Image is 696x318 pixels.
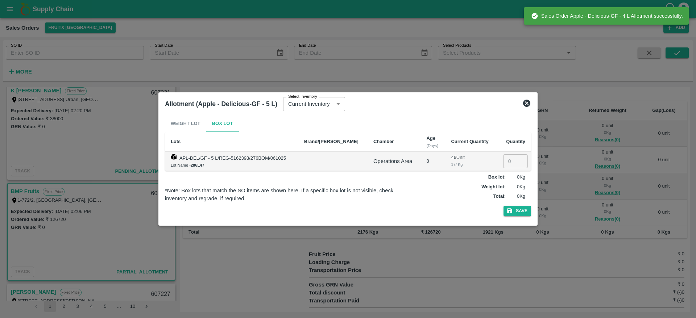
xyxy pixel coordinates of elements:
b: Lots [171,139,181,144]
img: box [171,154,177,160]
b: Brand/[PERSON_NAME] [304,139,359,144]
input: 0 [503,154,528,168]
b: Quantity [506,139,525,144]
div: *Note: Box lots that match the SO items are shown here. If a specific box lot is not visible, che... [165,187,409,203]
p: 0 Kg [507,193,525,200]
button: Box Lot [206,115,239,132]
label: Total : [493,193,506,200]
button: Save [504,206,531,216]
b: Current Quantity [451,139,488,144]
b: Allotment (Apple - Delicious-GF - 5 L) [165,100,277,108]
div: Operations Area [373,157,415,165]
div: 17 / Kg [451,161,491,168]
div: Lot Name - [171,162,293,168]
p: Current Inventory [288,100,330,108]
label: Weight lot : [481,184,506,191]
div: (Days) [426,142,439,149]
label: Box lot : [488,174,506,181]
p: 0 Kg [507,174,525,181]
b: 286L47 [191,163,204,167]
div: Sales Order Apple - Delicious-GF - 4 L Allotment successfully. [531,9,683,22]
td: 8 [420,152,445,171]
b: Age [426,135,435,141]
p: 0 Kg [507,184,525,191]
b: Chamber [373,139,394,144]
label: Select Inventory [288,94,317,100]
td: APL-DEL/GF - 5 L/REG-5162393/276BOM/061025 [165,152,298,171]
td: 46 Unit [445,152,497,171]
